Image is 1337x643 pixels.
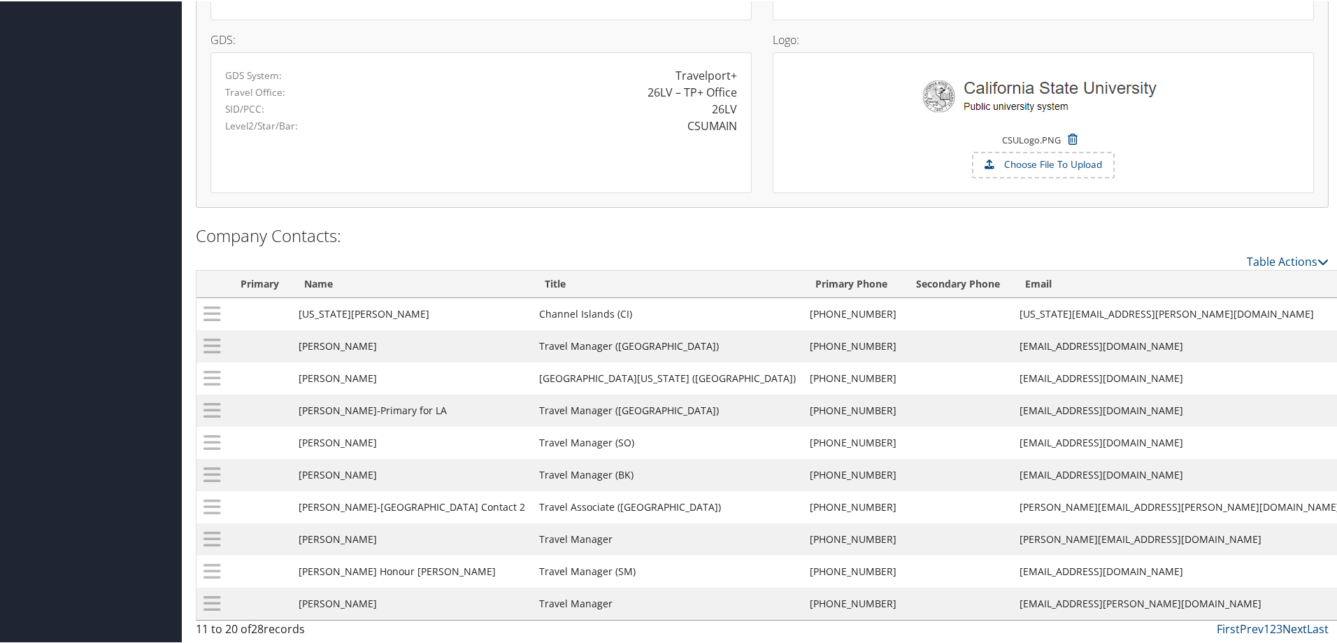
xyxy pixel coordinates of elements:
[712,99,737,116] div: 26LV
[803,458,903,490] td: [PHONE_NUMBER]
[196,619,464,643] div: 11 to 20 of records
[1276,620,1282,635] a: 3
[532,361,803,393] td: [GEOGRAPHIC_DATA][US_STATE] ([GEOGRAPHIC_DATA])
[532,425,803,458] td: Travel Manager (SO)
[225,118,298,132] label: Level2/Star/Bar:
[196,222,1329,246] h2: Company Contacts:
[225,84,285,98] label: Travel Office:
[532,586,803,619] td: Travel Manager
[292,554,532,586] td: [PERSON_NAME] Honour [PERSON_NAME]
[532,490,803,522] td: Travel Associate ([GEOGRAPHIC_DATA])
[803,554,903,586] td: [PHONE_NUMBER]
[903,269,1013,297] th: Secondary Phone
[803,425,903,458] td: [PHONE_NUMBER]
[803,522,903,554] td: [PHONE_NUMBER]
[803,329,903,361] td: [PHONE_NUMBER]
[532,458,803,490] td: Travel Manager (BK)
[292,269,532,297] th: Name
[292,586,532,619] td: [PERSON_NAME]
[532,393,803,425] td: Travel Manager ([GEOGRAPHIC_DATA])
[1240,620,1264,635] a: Prev
[292,490,532,522] td: [PERSON_NAME]-[GEOGRAPHIC_DATA] Contact 2
[292,522,532,554] td: [PERSON_NAME]
[803,393,903,425] td: [PHONE_NUMBER]
[1247,253,1329,268] a: Table Actions
[1282,620,1307,635] a: Next
[973,152,1113,176] label: Choose File To Upload
[915,66,1172,125] img: CSULogo.PNG
[803,490,903,522] td: [PHONE_NUMBER]
[803,269,903,297] th: Primary Phone
[532,329,803,361] td: Travel Manager ([GEOGRAPHIC_DATA])
[1002,132,1061,159] small: CSULogo.PNG
[225,101,264,115] label: SID/PCC:
[292,425,532,458] td: [PERSON_NAME]
[687,116,737,133] div: CSUMAIN
[292,458,532,490] td: [PERSON_NAME]
[803,361,903,393] td: [PHONE_NUMBER]
[532,297,803,329] td: Channel Islands (CI)
[532,269,803,297] th: Title
[292,329,532,361] td: [PERSON_NAME]
[803,297,903,329] td: [PHONE_NUMBER]
[225,67,282,81] label: GDS System:
[1307,620,1329,635] a: Last
[773,33,1314,44] h4: Logo:
[532,554,803,586] td: Travel Manager (SM)
[1264,620,1270,635] a: 1
[210,33,752,44] h4: GDS:
[251,620,264,635] span: 28
[292,297,532,329] td: [US_STATE][PERSON_NAME]
[648,83,737,99] div: 26LV – TP+ Office
[292,393,532,425] td: [PERSON_NAME]-Primary for LA
[803,586,903,619] td: [PHONE_NUMBER]
[1217,620,1240,635] a: First
[675,66,737,83] div: Travelport+
[228,269,292,297] th: Primary
[292,361,532,393] td: [PERSON_NAME]
[1270,620,1276,635] a: 2
[532,522,803,554] td: Travel Manager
